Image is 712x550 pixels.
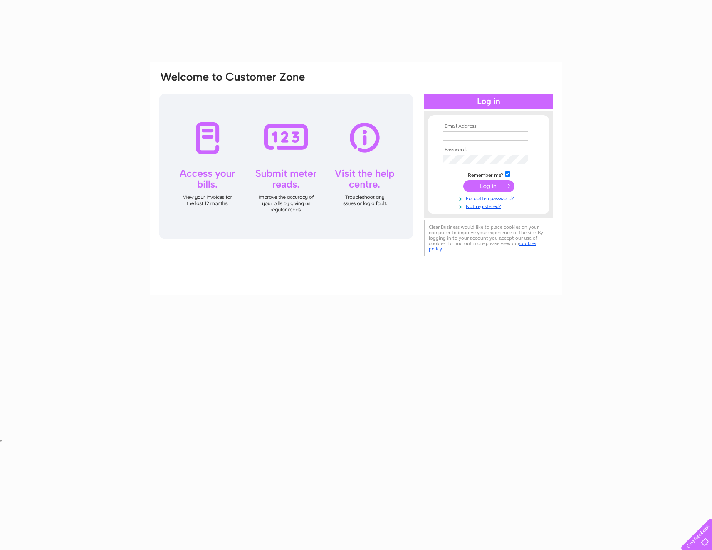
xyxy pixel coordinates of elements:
a: Forgotten password? [443,194,537,202]
div: Clear Business would like to place cookies on your computer to improve your experience of the sit... [424,220,553,256]
th: Password: [440,147,537,153]
input: Submit [463,180,514,192]
td: Remember me? [440,170,537,178]
th: Email Address: [440,124,537,129]
a: Not registered? [443,202,537,210]
a: cookies policy [429,240,536,252]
